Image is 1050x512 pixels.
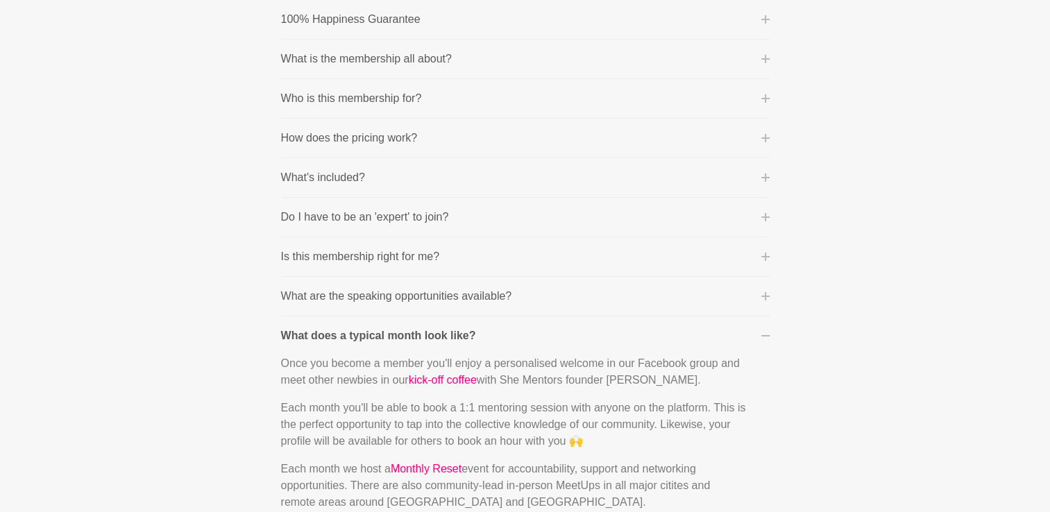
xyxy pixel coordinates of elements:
button: 100% Happiness Guarantee [281,11,770,28]
p: What's included? [281,169,365,186]
p: Who is this membership for? [281,90,422,107]
p: Once you become a member you'll enjoy a personalised welcome in our Facebook group and meet other... [281,355,747,389]
button: Do I have to be an 'expert' to join? [281,209,770,225]
button: How does the pricing work? [281,130,770,146]
p: What are the speaking opportunities available? [281,288,512,305]
a: Monthly Reset [391,463,462,475]
p: What is the membership all about? [281,51,452,67]
p: Do I have to be an 'expert' to join? [281,209,449,225]
a: kick-off coffee [409,374,477,386]
p: Each month we host a event for accountability, support and networking opportunities. There are al... [281,461,747,511]
p: Each month you'll be able to book a 1:1 mentoring session with anyone on the platform. This is th... [281,400,747,450]
button: Is this membership right for me? [281,248,770,265]
button: What's included? [281,169,770,186]
button: Who is this membership for? [281,90,770,107]
p: Is this membership right for me? [281,248,440,265]
p: What does a typical month look like? [281,327,476,344]
button: What are the speaking opportunities available? [281,288,770,305]
button: What does a typical month look like? [281,327,770,344]
button: What is the membership all about? [281,51,770,67]
p: How does the pricing work? [281,130,418,146]
p: 100% Happiness Guarantee [281,11,421,28]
